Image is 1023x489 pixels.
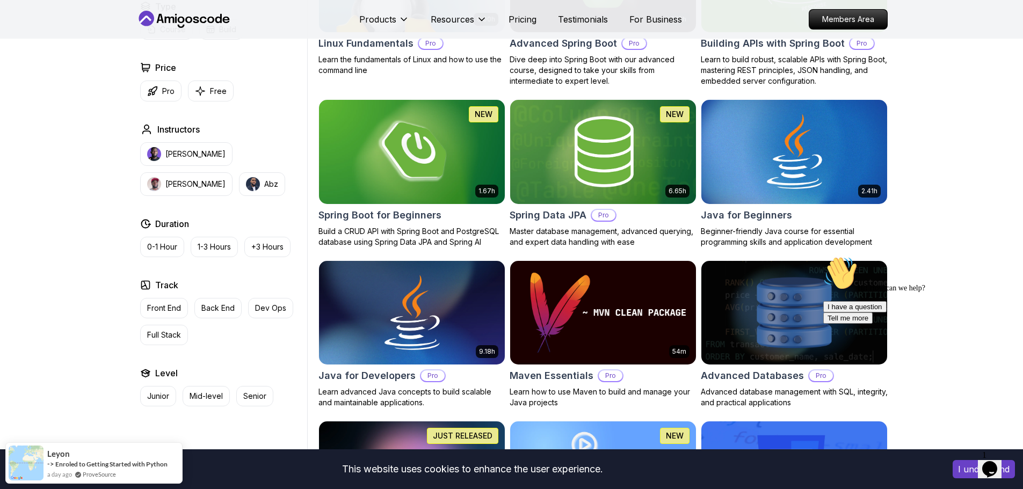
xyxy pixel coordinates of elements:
[431,13,487,34] button: Resources
[194,298,242,318] button: Back End
[147,177,161,191] img: instructor img
[431,13,474,26] p: Resources
[701,100,887,204] img: Java for Beginners card
[140,142,233,166] button: instructor img[PERSON_NAME]
[701,54,888,86] p: Learn to build robust, scalable APIs with Spring Boot, mastering REST principles, JSON handling, ...
[809,370,833,381] p: Pro
[198,242,231,252] p: 1-3 Hours
[239,172,285,196] button: instructor imgAbz
[147,147,161,161] img: instructor img
[319,100,505,204] img: Spring Boot for Beginners card
[155,279,178,291] h2: Track
[629,13,682,26] a: For Business
[599,370,622,381] p: Pro
[8,457,937,481] div: This website uses cookies to enhance the user experience.
[155,367,178,379] h2: Level
[701,261,887,365] img: Advanced Databases card
[592,210,615,221] p: Pro
[510,99,696,247] a: Spring Data JPA card6.65hNEWSpring Data JPAProMaster database management, advanced querying, and ...
[55,460,168,468] a: Enroled to Getting Started with Python
[191,237,238,257] button: 1-3 Hours
[701,226,888,247] p: Beginner-friendly Java course for essential programming skills and application development
[188,81,234,101] button: Free
[359,13,396,26] p: Products
[809,10,887,29] p: Members Area
[9,446,43,480] img: provesource social proof notification image
[510,386,696,408] p: Learn how to use Maven to build and manage your Java projects
[478,187,495,195] p: 1.67h
[510,54,696,86] p: Dive deep into Spring Boot with our advanced course, designed to take your skills from intermedia...
[318,54,505,76] p: Learn the fundamentals of Linux and how to use the command line
[147,391,169,402] p: Junior
[701,208,792,223] h2: Java for Beginners
[419,38,442,49] p: Pro
[510,226,696,247] p: Master database management, advanced querying, and expert data handling with ease
[244,237,291,257] button: +3 Hours
[510,36,617,51] h2: Advanced Spring Boot
[4,4,198,72] div: 👋Hi! How can we help?I have a questionTell me more
[809,9,888,30] a: Members Area
[479,347,495,356] p: 9.18h
[246,177,260,191] img: instructor img
[861,187,877,195] p: 2.41h
[190,391,223,402] p: Mid-level
[421,370,445,381] p: Pro
[318,368,416,383] h2: Java for Developers
[4,49,68,61] button: I have a question
[666,109,684,120] p: NEW
[819,252,1012,441] iframe: chat widget
[47,470,72,479] span: a day ago
[147,242,177,252] p: 0-1 Hour
[318,226,505,247] p: Build a CRUD API with Spring Boot and PostgreSQL database using Spring Data JPA and Spring AI
[510,260,696,408] a: Maven Essentials card54mMaven EssentialsProLearn how to use Maven to build and manage your Java p...
[165,149,226,159] p: [PERSON_NAME]
[140,172,233,196] button: instructor img[PERSON_NAME]
[140,386,176,406] button: Junior
[4,61,54,72] button: Tell me more
[140,81,182,101] button: Pro
[147,303,181,313] p: Front End
[701,260,888,408] a: Advanced Databases cardAdvanced DatabasesProAdvanced database management with SQL, integrity, and...
[183,386,230,406] button: Mid-level
[318,99,505,247] a: Spring Boot for Beginners card1.67hNEWSpring Boot for BeginnersBuild a CRUD API with Spring Boot ...
[251,242,284,252] p: +3 Hours
[701,386,888,408] p: Advanced database management with SQL, integrity, and practical applications
[243,391,266,402] p: Senior
[255,303,286,313] p: Dev Ops
[475,109,492,120] p: NEW
[162,86,175,97] p: Pro
[165,179,226,189] p: [PERSON_NAME]
[155,217,189,230] h2: Duration
[248,298,293,318] button: Dev Ops
[953,460,1015,478] button: Accept cookies
[701,99,888,247] a: Java for Beginners card2.41hJava for BeginnersBeginner-friendly Java course for essential program...
[318,36,413,51] h2: Linux Fundamentals
[510,100,696,204] img: Spring Data JPA card
[201,303,235,313] p: Back End
[359,13,409,34] button: Products
[433,430,492,441] p: JUST RELEASED
[558,13,608,26] a: Testimonials
[210,86,227,97] p: Free
[147,330,181,340] p: Full Stack
[47,459,54,468] span: ->
[509,13,536,26] a: Pricing
[666,430,684,441] p: NEW
[622,38,646,49] p: Pro
[701,368,804,383] h2: Advanced Databases
[510,261,696,365] img: Maven Essentials card
[4,4,39,39] img: :wave:
[47,449,70,458] span: leyon
[510,208,586,223] h2: Spring Data JPA
[850,38,874,49] p: Pro
[672,347,686,356] p: 54m
[236,386,273,406] button: Senior
[510,368,593,383] h2: Maven Essentials
[140,298,188,318] button: Front End
[140,325,188,345] button: Full Stack
[318,208,441,223] h2: Spring Boot for Beginners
